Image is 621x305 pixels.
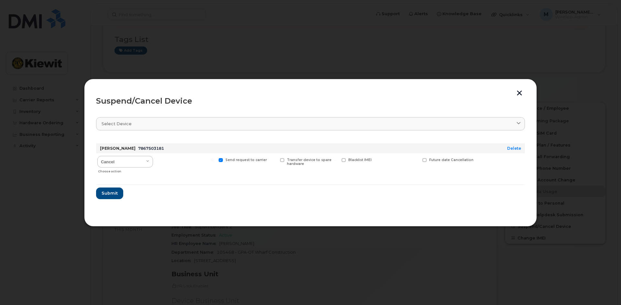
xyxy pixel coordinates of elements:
[102,121,132,127] span: Select device
[348,158,372,162] span: Blacklist IMEI
[96,188,123,199] button: Submit
[415,158,418,161] input: Future date Cancellation
[272,158,276,161] input: Transfer device to spare hardware
[102,190,118,196] span: Submit
[138,146,164,151] span: 7867503181
[429,158,474,162] span: Future date Cancellation
[211,158,214,161] input: Send request to carrier
[507,146,521,151] a: Delete
[98,166,153,174] div: Choose action
[225,158,267,162] span: Send request to carrier
[100,146,136,151] strong: [PERSON_NAME]
[96,97,525,105] div: Suspend/Cancel Device
[287,158,332,166] span: Transfer device to spare hardware
[96,117,525,130] a: Select device
[334,158,337,161] input: Blacklist IMEI
[593,277,616,300] iframe: Messenger Launcher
